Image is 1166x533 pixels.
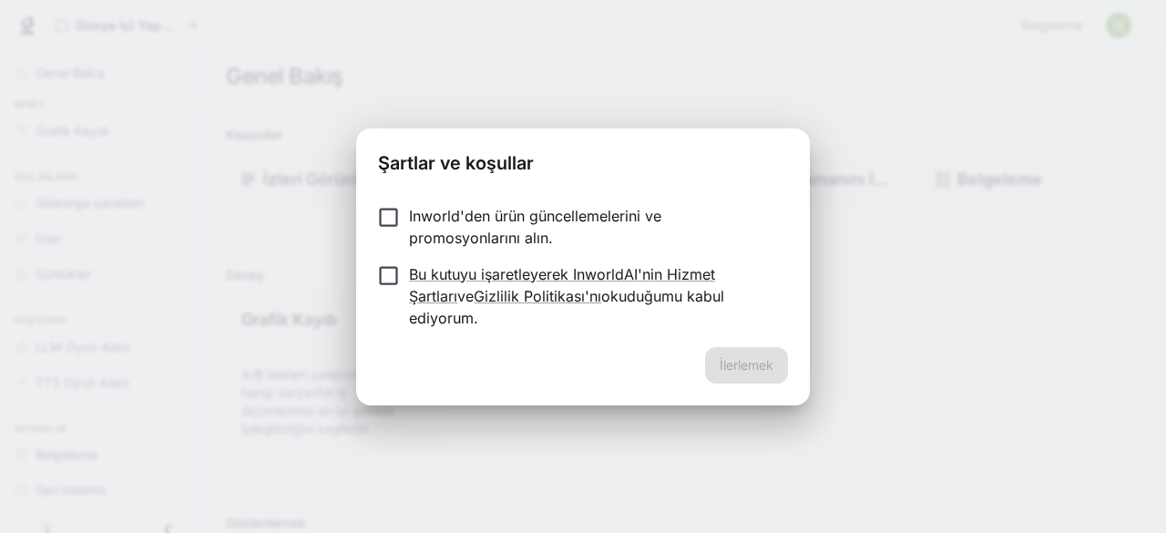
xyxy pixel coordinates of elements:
a: Bu kutuyu işaretleyerek InworldAI'nin Hizmet Şartları [409,265,715,305]
font: ve [457,287,474,305]
a: Gizlilik Politikası'nı [474,287,601,305]
font: . [474,309,478,327]
font: Inworld'den ürün güncellemelerini ve promosyonlarını alın. [409,207,661,247]
font: Şartlar ve koşullar [378,152,534,174]
font: okuduğumu kabul ediyorum [409,287,724,327]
